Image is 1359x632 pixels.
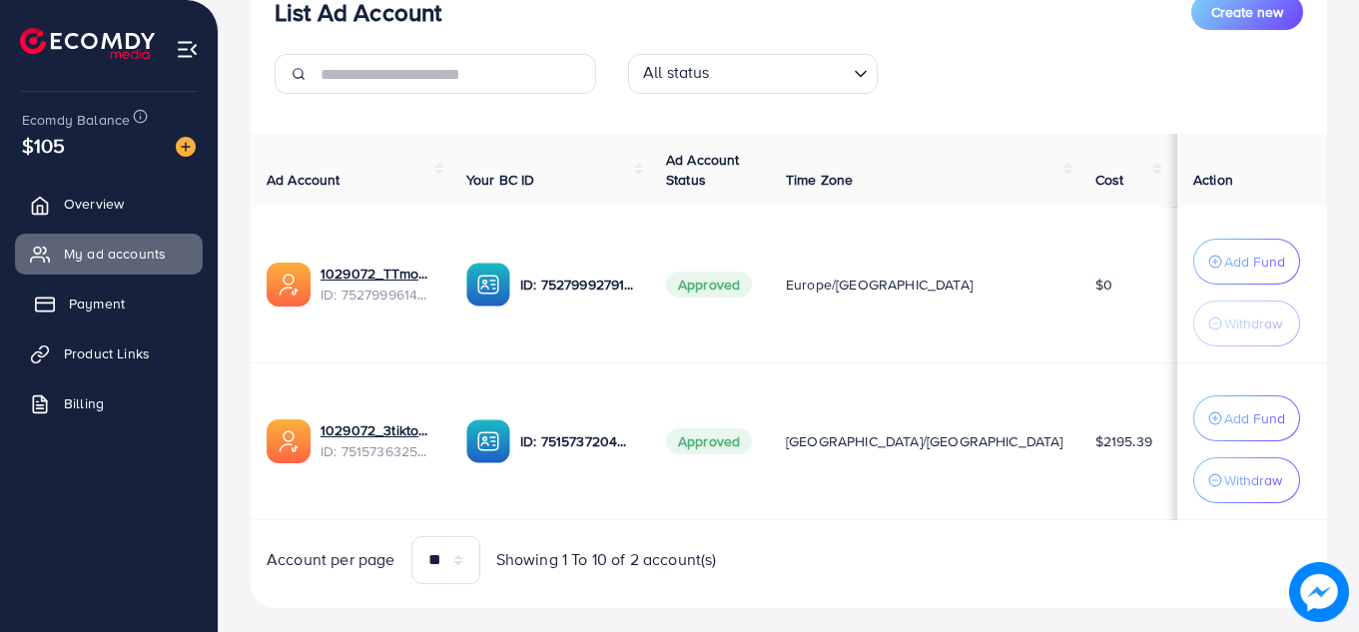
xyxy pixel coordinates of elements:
span: Showing 1 To 10 of 2 account(s) [496,548,717,571]
span: Time Zone [786,170,853,190]
img: menu [176,38,199,61]
div: <span class='underline'>1029072_TTmonigrow_1752749004212</span></br>7527999614847467521 [321,264,434,305]
span: Action [1193,170,1233,190]
span: $0 [1095,275,1112,295]
input: Search for option [716,58,846,89]
span: ID: 7527999614847467521 [321,285,434,305]
span: $2195.39 [1095,431,1152,451]
img: logo [20,28,155,59]
p: Add Fund [1224,250,1285,274]
span: $105 [22,131,66,160]
a: Payment [15,284,203,323]
a: 1029072_TTmonigrow_1752749004212 [321,264,434,284]
a: 1029072_3tiktok_1749893989137 [321,420,434,440]
span: Europe/[GEOGRAPHIC_DATA] [786,275,973,295]
img: ic-ba-acc.ded83a64.svg [466,419,510,463]
span: Create new [1211,2,1283,22]
a: Billing [15,383,203,423]
span: Your BC ID [466,170,535,190]
p: Withdraw [1224,468,1282,492]
span: ID: 7515736325211996168 [321,441,434,461]
button: Withdraw [1193,457,1300,503]
span: Cost [1095,170,1124,190]
span: My ad accounts [64,244,166,264]
p: ID: 7527999279103574032 [520,273,634,297]
a: My ad accounts [15,234,203,274]
span: [GEOGRAPHIC_DATA]/[GEOGRAPHIC_DATA] [786,431,1063,451]
div: Search for option [628,54,878,94]
span: Billing [64,393,104,413]
span: Approved [666,272,752,298]
p: Add Fund [1224,406,1285,430]
img: ic-ads-acc.e4c84228.svg [267,263,311,307]
span: Account per page [267,548,395,571]
p: Withdraw [1224,312,1282,335]
span: All status [639,57,714,89]
a: Overview [15,184,203,224]
span: Overview [64,194,124,214]
img: image [176,137,196,157]
span: Payment [69,294,125,314]
button: Withdraw [1193,301,1300,346]
button: Add Fund [1193,239,1300,285]
img: ic-ba-acc.ded83a64.svg [466,263,510,307]
button: Add Fund [1193,395,1300,441]
span: Ad Account Status [666,150,740,190]
a: Product Links [15,333,203,373]
img: image [1289,562,1349,622]
p: ID: 7515737204606648321 [520,429,634,453]
img: ic-ads-acc.e4c84228.svg [267,419,311,463]
div: <span class='underline'>1029072_3tiktok_1749893989137</span></br>7515736325211996168 [321,420,434,461]
span: Product Links [64,343,150,363]
span: Ad Account [267,170,340,190]
span: Approved [666,428,752,454]
span: Ecomdy Balance [22,110,130,130]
